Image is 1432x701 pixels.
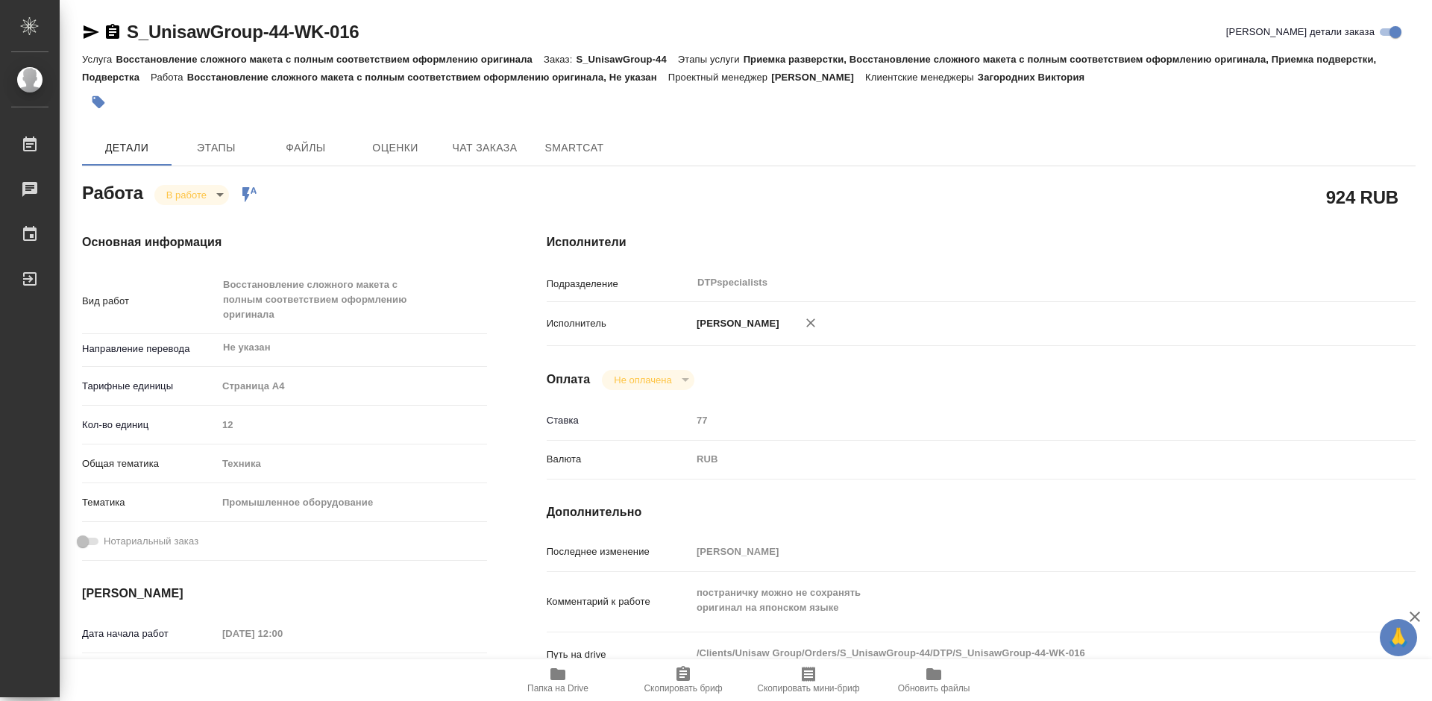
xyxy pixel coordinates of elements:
[746,659,871,701] button: Скопировать мини-бриф
[691,641,1343,666] textarea: /Clients/Unisaw Group/Orders/S_UnisawGroup-44/DTP/S_UnisawGroup-44-WK-016
[1226,25,1375,40] span: [PERSON_NAME] детали заказа
[757,683,859,694] span: Скопировать мини-бриф
[547,503,1416,521] h4: Дополнительно
[82,342,217,356] p: Направление перевода
[82,54,116,65] p: Услуга
[547,233,1416,251] h4: Исполнители
[180,139,252,157] span: Этапы
[602,370,694,390] div: В работе
[644,683,722,694] span: Скопировать бриф
[1326,184,1398,210] h2: 924 RUB
[82,456,217,471] p: Общая тематика
[547,413,691,428] p: Ставка
[547,647,691,662] p: Путь на drive
[82,294,217,309] p: Вид работ
[547,544,691,559] p: Последнее изменение
[82,86,115,119] button: Добавить тэг
[82,178,143,205] h2: Работа
[898,683,970,694] span: Обновить файлы
[691,447,1343,472] div: RUB
[1386,622,1411,653] span: 🙏
[978,72,1096,83] p: Загородних Виктория
[82,626,217,641] p: Дата начала работ
[82,585,487,603] h4: [PERSON_NAME]
[621,659,746,701] button: Скопировать бриф
[771,72,865,83] p: [PERSON_NAME]
[104,534,198,549] span: Нотариальный заказ
[547,594,691,609] p: Комментарий к работе
[217,623,348,644] input: Пустое поле
[151,72,187,83] p: Работа
[82,23,100,41] button: Скопировать ссылку для ЯМессенджера
[547,277,691,292] p: Подразделение
[449,139,521,157] span: Чат заказа
[668,72,771,83] p: Проектный менеджер
[544,54,576,65] p: Заказ:
[91,139,163,157] span: Детали
[865,72,978,83] p: Клиентские менеджеры
[217,490,487,515] div: Промышленное оборудование
[217,451,487,477] div: Техника
[495,659,621,701] button: Папка на Drive
[82,418,217,433] p: Кол-во единиц
[691,316,779,331] p: [PERSON_NAME]
[187,72,668,83] p: Восстановление сложного макета с полным соответствием оформлению оригинала, Не указан
[82,495,217,510] p: Тематика
[527,683,588,694] span: Папка на Drive
[82,233,487,251] h4: Основная информация
[794,307,827,339] button: Удалить исполнителя
[691,541,1343,562] input: Пустое поле
[104,23,122,41] button: Скопировать ссылку
[82,379,217,394] p: Тарифные единицы
[1380,619,1417,656] button: 🙏
[359,139,431,157] span: Оценки
[154,185,229,205] div: В работе
[691,409,1343,431] input: Пустое поле
[691,580,1343,620] textarea: постраничку можно не сохранять оригинал на японском языке
[538,139,610,157] span: SmartCat
[217,374,487,399] div: Страница А4
[162,189,211,201] button: В работе
[547,316,691,331] p: Исполнитель
[871,659,996,701] button: Обновить файлы
[270,139,342,157] span: Файлы
[547,371,591,389] h4: Оплата
[217,414,487,436] input: Пустое поле
[678,54,744,65] p: Этапы услуги
[609,374,676,386] button: Не оплачена
[127,22,359,42] a: S_UnisawGroup-44-WK-016
[116,54,544,65] p: Восстановление сложного макета с полным соответствием оформлению оригинала
[576,54,677,65] p: S_UnisawGroup-44
[547,452,691,467] p: Валюта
